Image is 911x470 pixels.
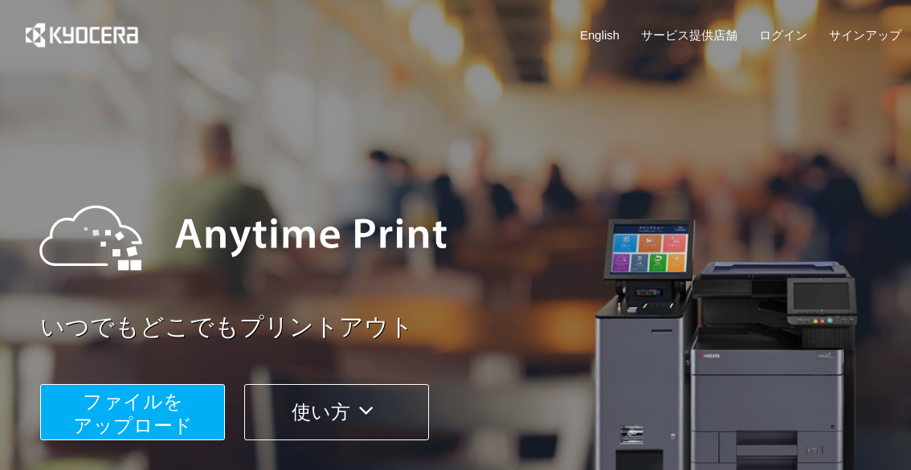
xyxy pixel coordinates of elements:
a: ログイン [759,27,807,43]
button: 使い方 [244,384,429,440]
a: いつでもどこでもプリントアウト [40,310,911,345]
button: ファイルを​​アップロード [40,384,225,440]
span: ファイルを ​​アップロード [73,390,193,436]
a: サービス提供店舗 [641,27,737,43]
a: English [580,27,619,43]
a: サインアップ [829,27,901,43]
